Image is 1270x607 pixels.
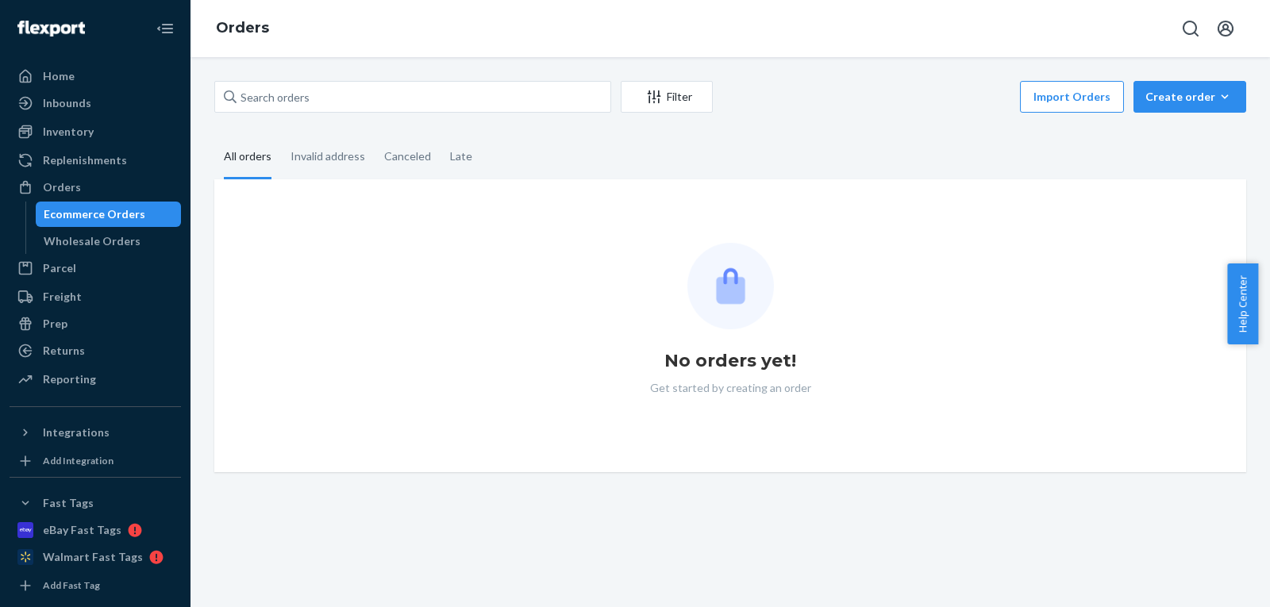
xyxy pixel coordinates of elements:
[43,260,76,276] div: Parcel
[10,490,181,516] button: Fast Tags
[17,21,85,36] img: Flexport logo
[10,451,181,471] a: Add Integration
[43,316,67,332] div: Prep
[43,522,121,538] div: eBay Fast Tags
[10,175,181,200] a: Orders
[10,63,181,89] a: Home
[44,233,140,249] div: Wholesale Orders
[203,6,282,52] ol: breadcrumbs
[1227,263,1258,344] button: Help Center
[43,95,91,111] div: Inbounds
[43,289,82,305] div: Freight
[10,544,181,570] a: Walmart Fast Tags
[44,206,145,222] div: Ecommerce Orders
[43,371,96,387] div: Reporting
[216,19,269,36] a: Orders
[687,243,774,329] img: Empty list
[43,495,94,511] div: Fast Tags
[10,148,181,173] a: Replenishments
[450,136,472,177] div: Late
[10,338,181,363] a: Returns
[43,454,114,467] div: Add Integration
[214,81,611,113] input: Search orders
[43,152,127,168] div: Replenishments
[1175,13,1206,44] button: Open Search Box
[10,576,181,595] a: Add Fast Tag
[36,202,182,227] a: Ecommerce Orders
[384,136,431,177] div: Canceled
[43,179,81,195] div: Orders
[43,124,94,140] div: Inventory
[43,578,100,592] div: Add Fast Tag
[622,89,712,105] div: Filter
[664,348,796,374] h1: No orders yet!
[291,136,365,177] div: Invalid address
[1145,89,1234,105] div: Create order
[650,380,811,396] p: Get started by creating an order
[10,517,181,543] a: eBay Fast Tags
[43,343,85,359] div: Returns
[10,119,181,144] a: Inventory
[10,255,181,281] a: Parcel
[10,311,181,336] a: Prep
[1020,81,1124,113] button: Import Orders
[621,81,713,113] button: Filter
[43,68,75,84] div: Home
[149,13,181,44] button: Close Navigation
[224,136,271,179] div: All orders
[43,549,143,565] div: Walmart Fast Tags
[10,420,181,445] button: Integrations
[1210,13,1241,44] button: Open account menu
[36,229,182,254] a: Wholesale Orders
[10,284,181,309] a: Freight
[10,367,181,392] a: Reporting
[10,90,181,116] a: Inbounds
[1133,81,1246,113] button: Create order
[43,425,110,440] div: Integrations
